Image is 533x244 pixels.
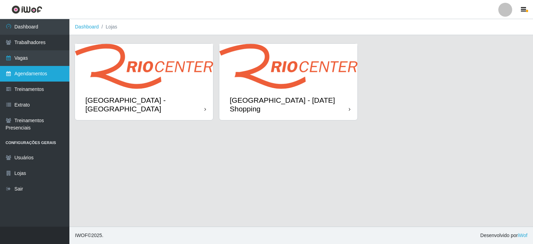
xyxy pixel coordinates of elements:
[75,44,213,120] a: [GEOGRAPHIC_DATA] - [GEOGRAPHIC_DATA]
[480,232,527,239] span: Desenvolvido por
[518,233,527,238] a: iWof
[99,23,117,31] li: Lojas
[75,232,103,239] span: © 2025 .
[69,19,533,35] nav: breadcrumb
[75,24,99,30] a: Dashboard
[219,44,357,120] a: [GEOGRAPHIC_DATA] - [DATE] Shopping
[219,44,357,89] img: cardImg
[75,233,88,238] span: IWOF
[11,5,42,14] img: CoreUI Logo
[75,44,213,89] img: cardImg
[85,96,204,113] div: [GEOGRAPHIC_DATA] - [GEOGRAPHIC_DATA]
[230,96,349,113] div: [GEOGRAPHIC_DATA] - [DATE] Shopping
